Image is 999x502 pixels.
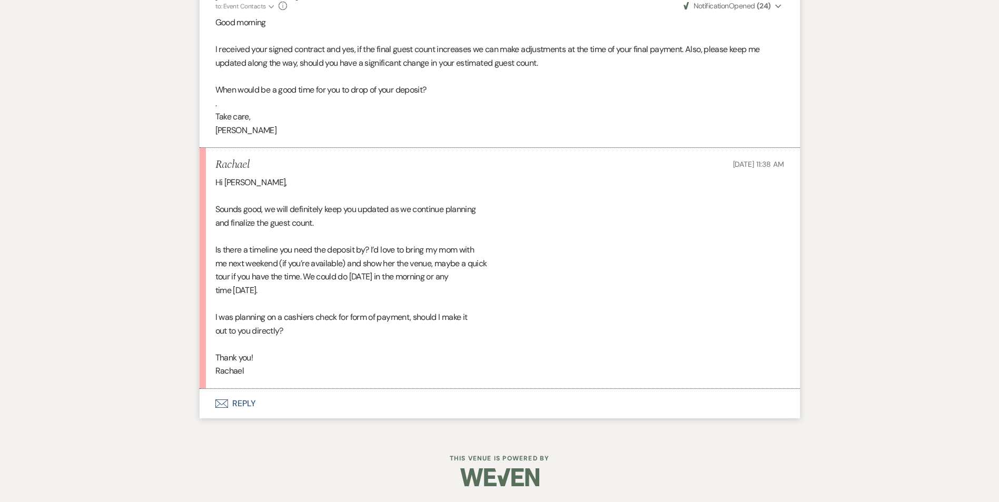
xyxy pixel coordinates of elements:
strong: ( 24 ) [757,1,771,11]
p: Take care, [215,110,784,124]
img: Weven Logo [460,459,539,496]
p: Good morning [215,16,784,29]
span: Notification [694,1,729,11]
p: When would be a good time for you to drop of your deposit? [215,83,784,97]
p: I received your signed contract and yes, if the final guest count increases we can make adjustmen... [215,43,784,69]
div: Hi [PERSON_NAME], Sounds good, we will definitely keep you updated as we continue planning and fi... [215,176,784,378]
span: Opened [684,1,771,11]
button: to: Event Contacts [215,2,276,11]
button: Reply [200,389,800,418]
p: . [215,97,784,111]
h5: Rachael [215,158,250,172]
span: to: Event Contacts [215,2,266,11]
p: [PERSON_NAME] [215,124,784,137]
button: NotificationOpened (24) [682,1,784,12]
span: [DATE] 11:38 AM [733,159,784,169]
